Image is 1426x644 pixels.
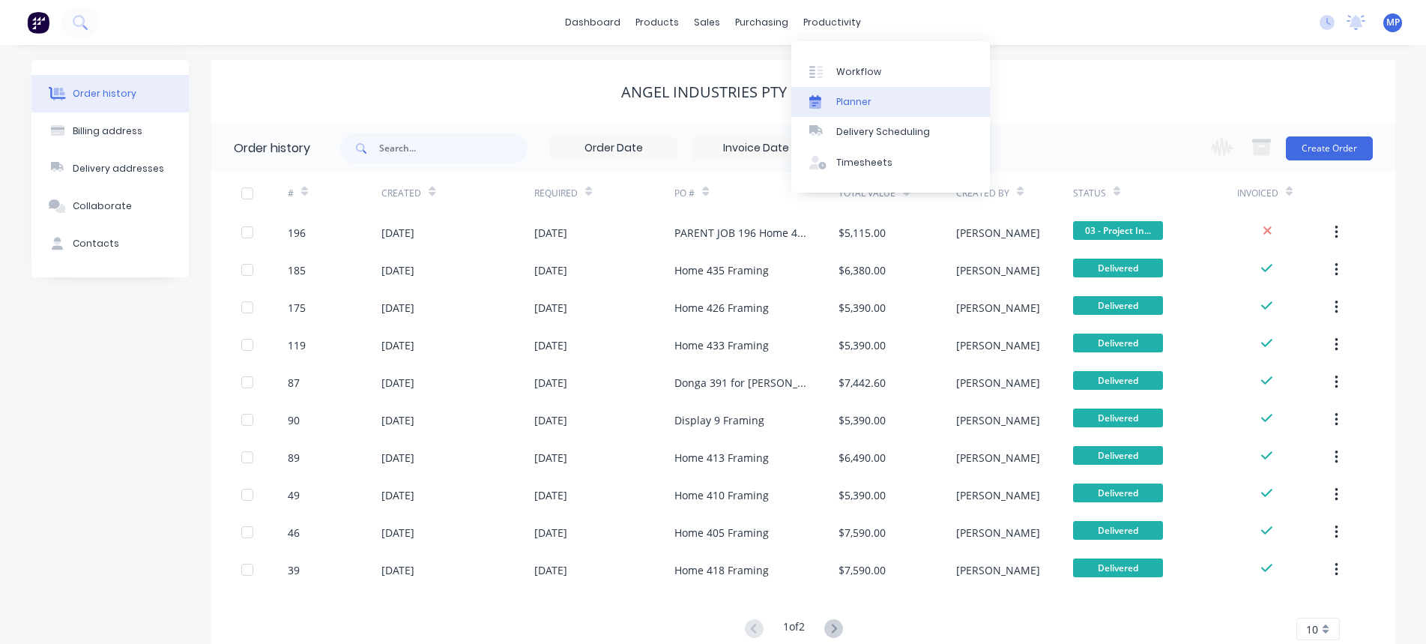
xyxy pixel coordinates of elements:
div: PARENT JOB 196 Home 441 Framing [674,225,809,241]
div: [DATE] [381,337,414,353]
div: Status [1073,187,1106,200]
div: [PERSON_NAME] [956,525,1040,541]
button: Collaborate [31,187,189,225]
div: Angel Industries Pty Ltd t/a Teeny Tiny Homes [621,83,985,101]
div: [DATE] [381,525,414,541]
div: $5,390.00 [839,412,886,428]
div: 49 [288,487,300,503]
div: 90 [288,412,300,428]
div: 175 [288,300,306,316]
div: Planner [836,95,871,109]
div: $5,390.00 [839,300,886,316]
div: PO # [674,172,839,214]
button: Delivery addresses [31,150,189,187]
div: Display 9 Framing [674,412,764,428]
button: Order history [31,75,189,112]
div: Status [1073,172,1237,214]
input: Order Date [551,137,677,160]
div: Home 413 Framing [674,450,769,466]
div: Created [381,187,421,200]
div: [DATE] [381,450,414,466]
button: Create Order [1286,136,1373,160]
div: 119 [288,337,306,353]
div: $5,390.00 [839,487,886,503]
div: Home 433 Framing [674,337,769,353]
div: Delivery Scheduling [836,125,930,139]
div: 46 [288,525,300,541]
div: [PERSON_NAME] [956,225,1040,241]
div: Workflow [836,65,881,79]
span: Delivered [1073,559,1163,577]
span: Delivered [1073,409,1163,427]
span: Delivered [1073,296,1163,315]
div: $5,115.00 [839,225,886,241]
input: Search... [379,133,528,163]
div: Delivery addresses [73,162,164,175]
div: [DATE] [534,300,567,316]
div: Home 405 Framing [674,525,769,541]
div: Collaborate [73,199,132,213]
a: Workflow [791,56,990,86]
div: $5,390.00 [839,337,886,353]
div: PO # [674,187,695,200]
div: purchasing [728,11,796,34]
div: [DATE] [381,225,414,241]
div: [DATE] [534,525,567,541]
span: 03 - Project In... [1073,221,1163,240]
a: Planner [791,87,990,117]
div: sales [686,11,728,34]
div: $7,590.00 [839,525,886,541]
div: 89 [288,450,300,466]
div: [PERSON_NAME] [956,375,1040,391]
div: Home 410 Framing [674,487,769,503]
span: Delivered [1073,446,1163,465]
div: productivity [796,11,868,34]
div: Home 426 Framing [674,300,769,316]
div: 87 [288,375,300,391]
div: products [628,11,686,34]
span: Delivered [1073,521,1163,540]
div: Home 418 Framing [674,562,769,578]
div: [PERSON_NAME] [956,412,1040,428]
div: Donga 391 for [PERSON_NAME] & [PERSON_NAME] [674,375,809,391]
div: [DATE] [381,262,414,278]
input: Invoice Date [693,137,819,160]
div: Order history [234,139,310,157]
div: [DATE] [534,225,567,241]
a: Delivery Scheduling [791,117,990,147]
div: [PERSON_NAME] [956,337,1040,353]
div: [DATE] [534,262,567,278]
div: Home 435 Framing [674,262,769,278]
span: MP [1386,16,1400,29]
div: Timesheets [836,156,892,169]
div: [PERSON_NAME] [956,562,1040,578]
div: [PERSON_NAME] [956,300,1040,316]
div: [DATE] [534,562,567,578]
div: 1 of 2 [783,619,805,640]
div: Required [534,172,675,214]
a: dashboard [558,11,628,34]
div: Required [534,187,578,200]
div: # [288,187,294,200]
div: [PERSON_NAME] [956,450,1040,466]
div: 185 [288,262,306,278]
div: [DATE] [381,487,414,503]
div: Created By [956,172,1073,214]
div: Created [381,172,534,214]
div: Billing address [73,124,142,138]
div: 196 [288,225,306,241]
span: Delivered [1073,259,1163,277]
div: Invoiced [1237,187,1278,200]
span: Delivered [1073,371,1163,390]
div: [DATE] [534,337,567,353]
div: [DATE] [534,487,567,503]
div: $7,442.60 [839,375,886,391]
div: # [288,172,381,214]
img: Factory [27,11,49,34]
div: Invoiced [1237,172,1331,214]
div: Contacts [73,237,119,250]
div: [DATE] [534,375,567,391]
div: [DATE] [381,412,414,428]
div: $6,380.00 [839,262,886,278]
span: Delivered [1073,334,1163,352]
